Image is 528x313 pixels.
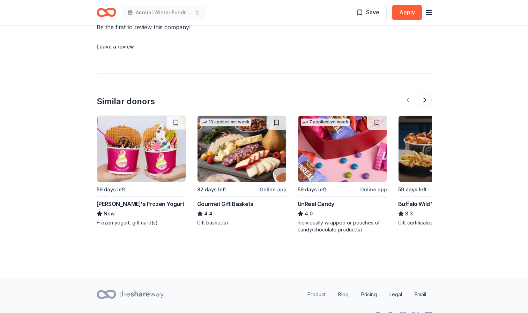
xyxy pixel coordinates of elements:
a: Home [97,4,116,21]
nav: quick links [302,288,432,301]
div: Buffalo Wild Wings [398,200,448,208]
div: 10 applies last week [200,119,251,126]
div: Be the first to review this company! [97,23,275,31]
div: Gourmet Gift Baskets [197,200,253,208]
div: 59 days left [298,185,326,194]
a: Image for Buffalo Wild Wings59 days leftBuffalo Wild Wings3.3Gift certificates [398,115,488,226]
div: 59 days left [97,185,125,194]
div: 7 applies last week [301,119,350,126]
button: Apply [392,5,422,20]
div: Frozen yogurt, gift card(s) [97,219,186,226]
button: Leave a review [97,43,134,51]
a: Pricing [356,288,382,301]
button: Annual Winter Fundraiser [122,6,206,20]
span: Save [366,8,379,17]
a: Image for Gourmet Gift Baskets10 applieslast week82 days leftOnline appGourmet Gift Baskets4.4Gif... [197,115,287,226]
button: Save [349,5,387,20]
img: Image for UnReal Candy [298,116,387,182]
a: Blog [333,288,354,301]
div: 59 days left [398,185,427,194]
div: [PERSON_NAME]'s Frozen Yogurt [97,200,184,208]
a: Image for UnReal Candy7 applieslast week59 days leftOnline appUnReal Candy4.0Individually wrapped... [298,115,387,233]
a: Email [409,288,432,301]
div: 82 days left [197,185,226,194]
a: Legal [384,288,408,301]
img: Image for Gourmet Gift Baskets [198,116,286,182]
a: Product [302,288,331,301]
span: 4.4 [204,209,213,218]
div: Similar donors [97,96,155,107]
a: Image for Menchie's Frozen Yogurt59 days left[PERSON_NAME]'s Frozen YogurtNewFrozen yogurt, gift ... [97,115,186,226]
div: Online app [360,185,387,194]
span: 4.0 [305,209,313,218]
div: Gift certificates [398,219,488,226]
div: Online app [260,185,287,194]
span: Annual Winter Fundraiser [136,8,192,17]
span: 3.3 [405,209,413,218]
div: UnReal Candy [298,200,334,208]
div: Gift basket(s) [197,219,287,226]
span: New [104,209,115,218]
div: Individually wrapped or pouches of candy/chocolate product(s) [298,219,387,233]
img: Image for Menchie's Frozen Yogurt [97,116,186,182]
img: Image for Buffalo Wild Wings [399,116,487,182]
